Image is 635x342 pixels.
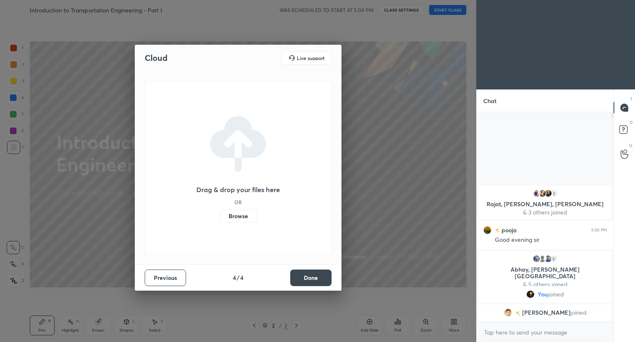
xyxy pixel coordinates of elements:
[484,281,606,288] p: & 5 others joined
[591,228,607,233] div: 5:00 PM
[504,308,512,317] img: 593e3d482aea40789fd7af6d26b4b0e9.jpg
[237,273,239,282] h4: /
[196,186,280,193] h3: Drag & drop your files here
[544,255,552,263] img: 2310f26a01f1451db1737067555323cb.jpg
[630,119,633,125] p: D
[548,291,564,298] span: joined
[483,226,492,234] img: ac5859e3cd1242c1a5535bf8004781c0.jpg
[630,96,633,102] p: T
[484,266,606,279] p: Abhay, [PERSON_NAME][GEOGRAPHIC_DATA]
[550,189,558,197] div: 3
[290,270,332,286] button: Done
[544,189,552,197] img: f0afbd6cb7a84a0ab230e566e21e1bbf.jpg
[532,255,541,263] img: 0b40ea21a4d24dfd9eb5904d69a03930.jpg
[240,273,243,282] h4: 4
[495,236,607,244] div: Good evening sir
[538,255,547,263] img: default.png
[538,189,547,197] img: 9a58a05a9ad6482a82cd9b5ca215b066.jpg
[495,228,500,233] img: no-rating-badge.077c3623.svg
[532,189,541,197] img: 8e983de7851e41e8871728866f862678.jpg
[550,255,558,263] div: 5
[233,273,236,282] h4: 4
[145,53,167,63] h2: Cloud
[516,311,520,316] img: no-rating-badge.077c3623.svg
[477,90,503,112] p: Chat
[234,200,242,205] h5: OR
[484,209,606,216] p: & 3 others joined
[629,142,633,149] p: G
[145,270,186,286] button: Previous
[477,184,614,323] div: grid
[526,290,535,299] img: ae866704e905434385cbdb892f4f5a96.jpg
[500,226,517,234] h6: pooja
[484,201,606,207] p: Rajat, [PERSON_NAME], [PERSON_NAME]
[538,291,548,298] span: You
[522,309,571,316] span: [PERSON_NAME]
[571,309,587,316] span: joined
[297,55,325,60] h5: Live support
